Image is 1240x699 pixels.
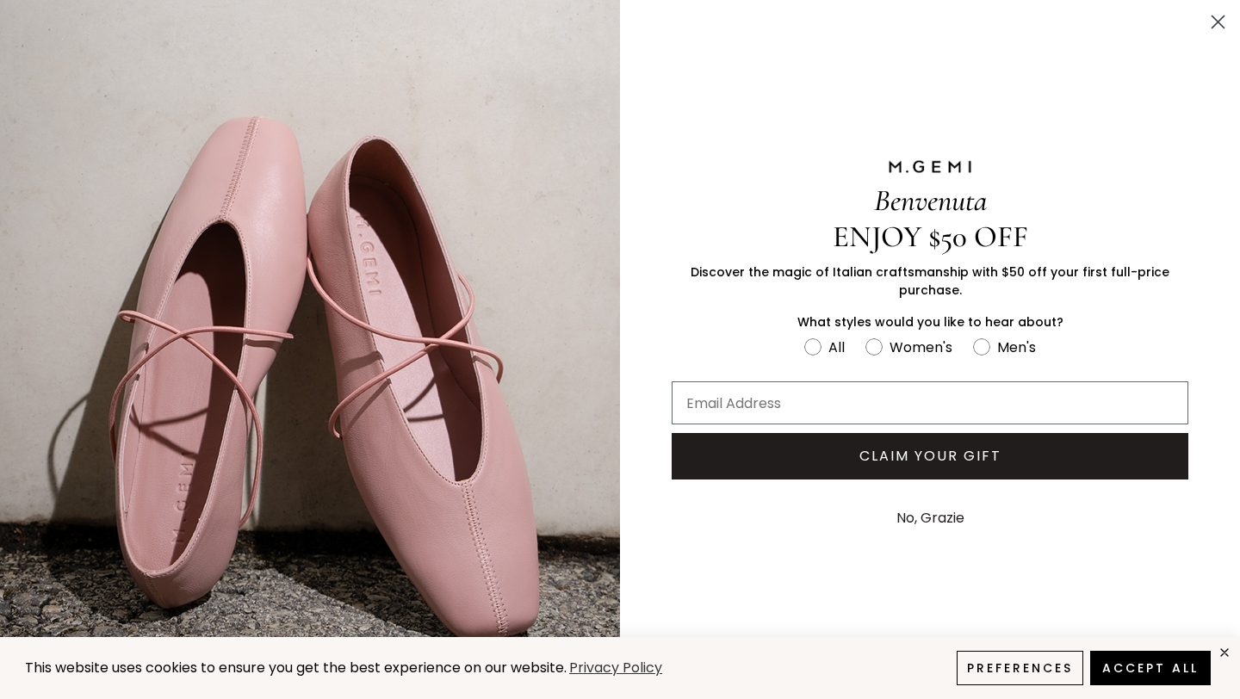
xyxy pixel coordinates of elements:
[957,651,1083,685] button: Preferences
[1203,7,1233,37] button: Close dialog
[672,381,1188,424] input: Email Address
[672,433,1188,479] button: CLAIM YOUR GIFT
[1218,646,1231,659] div: close
[997,337,1036,358] div: Men's
[567,658,665,679] a: Privacy Policy (opens in a new tab)
[1090,651,1211,685] button: Accept All
[833,219,1028,255] span: ENJOY $50 OFF
[25,658,567,677] span: This website uses cookies to ensure you get the best experience on our website.
[797,313,1063,331] span: What styles would you like to hear about?
[691,263,1169,299] span: Discover the magic of Italian craftsmanship with $50 off your first full-price purchase.
[887,159,973,175] img: M.GEMI
[888,497,973,540] button: No, Grazie
[828,337,845,358] div: All
[890,337,952,358] div: Women's
[874,182,987,219] span: Benvenuta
